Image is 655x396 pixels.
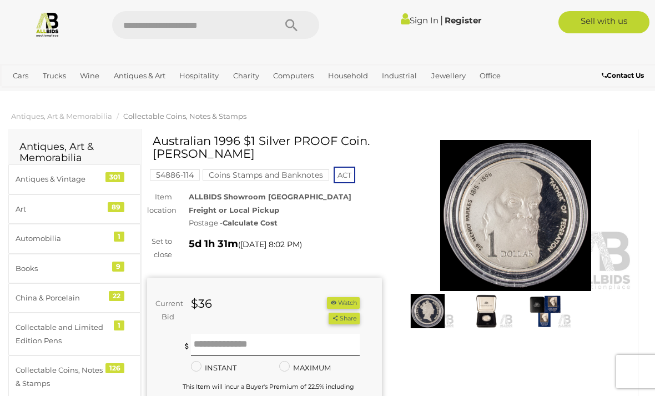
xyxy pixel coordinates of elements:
[327,297,359,309] button: Watch
[203,169,329,181] mark: Coins Stamps and Banknotes
[34,11,61,37] img: Allbids.com.au
[189,238,238,250] strong: 5d 1h 31m
[329,313,359,324] button: Share
[8,164,141,194] a: Antiques & Vintage 301
[189,192,351,201] strong: ALLBIDS Showroom [GEOGRAPHIC_DATA]
[150,171,200,179] a: 54886-114
[8,85,40,103] a: Sports
[223,218,278,227] strong: Calculate Cost
[16,232,107,245] div: Automobilia
[175,67,223,85] a: Hospitality
[139,191,180,217] div: Item location
[191,362,236,374] label: INSTANT
[189,217,381,229] div: Postage -
[229,67,264,85] a: Charity
[8,224,141,253] a: Automobilia 1
[16,173,107,186] div: Antiques & Vintage
[109,67,170,85] a: Antiques & Art
[238,240,302,249] span: ( )
[16,203,107,215] div: Art
[112,262,124,272] div: 9
[377,67,421,85] a: Industrial
[279,362,331,374] label: MAXIMUM
[602,69,647,82] a: Contact Us
[264,11,319,39] button: Search
[327,297,359,309] li: Watch this item
[139,235,180,261] div: Set to close
[8,194,141,224] a: Art 89
[114,232,124,242] div: 1
[105,363,124,373] div: 126
[11,112,112,121] a: Antiques, Art & Memorabilia
[427,67,470,85] a: Jewellery
[191,297,212,310] strong: $36
[150,169,200,181] mark: 54886-114
[46,85,133,103] a: [GEOGRAPHIC_DATA]
[334,167,355,183] span: ACT
[460,294,513,328] img: Australian 1996 $1 Silver PROOF Coin. Henry Parkes
[8,313,141,355] a: Collectable and Limited Edition Pens 1
[105,172,124,182] div: 301
[401,294,455,328] img: Australian 1996 $1 Silver PROOF Coin. Henry Parkes
[475,67,505,85] a: Office
[189,205,279,214] strong: Freight or Local Pickup
[602,71,644,79] b: Contact Us
[147,297,183,323] div: Current Bid
[440,14,443,26] span: |
[16,262,107,275] div: Books
[399,140,633,291] img: Australian 1996 $1 Silver PROOF Coin. Henry Parkes
[8,254,141,283] a: Books 9
[16,364,107,390] div: Collectable Coins, Notes & Stamps
[19,142,130,164] h2: Antiques, Art & Memorabilia
[240,239,300,249] span: [DATE] 8:02 PM
[114,320,124,330] div: 1
[401,15,439,26] a: Sign In
[123,112,246,121] a: Collectable Coins, Notes & Stamps
[203,171,329,179] a: Coins Stamps and Banknotes
[16,292,107,304] div: China & Porcelain
[8,283,141,313] a: China & Porcelain 22
[8,67,33,85] a: Cars
[445,15,481,26] a: Register
[558,11,649,33] a: Sell with us
[269,67,318,85] a: Computers
[153,134,379,160] h1: Australian 1996 $1 Silver PROOF Coin. [PERSON_NAME]
[324,67,372,85] a: Household
[16,321,107,347] div: Collectable and Limited Edition Pens
[109,291,124,301] div: 22
[108,202,124,212] div: 89
[518,294,572,328] img: Australian 1996 $1 Silver PROOF Coin. Henry Parkes
[75,67,104,85] a: Wine
[38,67,70,85] a: Trucks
